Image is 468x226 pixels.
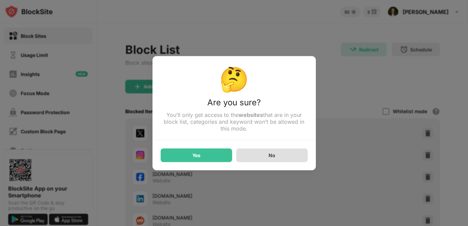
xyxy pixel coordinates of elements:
div: No [269,152,275,158]
div: You’ll only get access to the that are in your block list, categories and keyword won’t be allowe... [161,111,308,132]
div: Yes [192,152,200,158]
strong: websites [239,111,263,118]
div: 🤔 [161,64,308,93]
div: Are you sure? [161,97,308,111]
